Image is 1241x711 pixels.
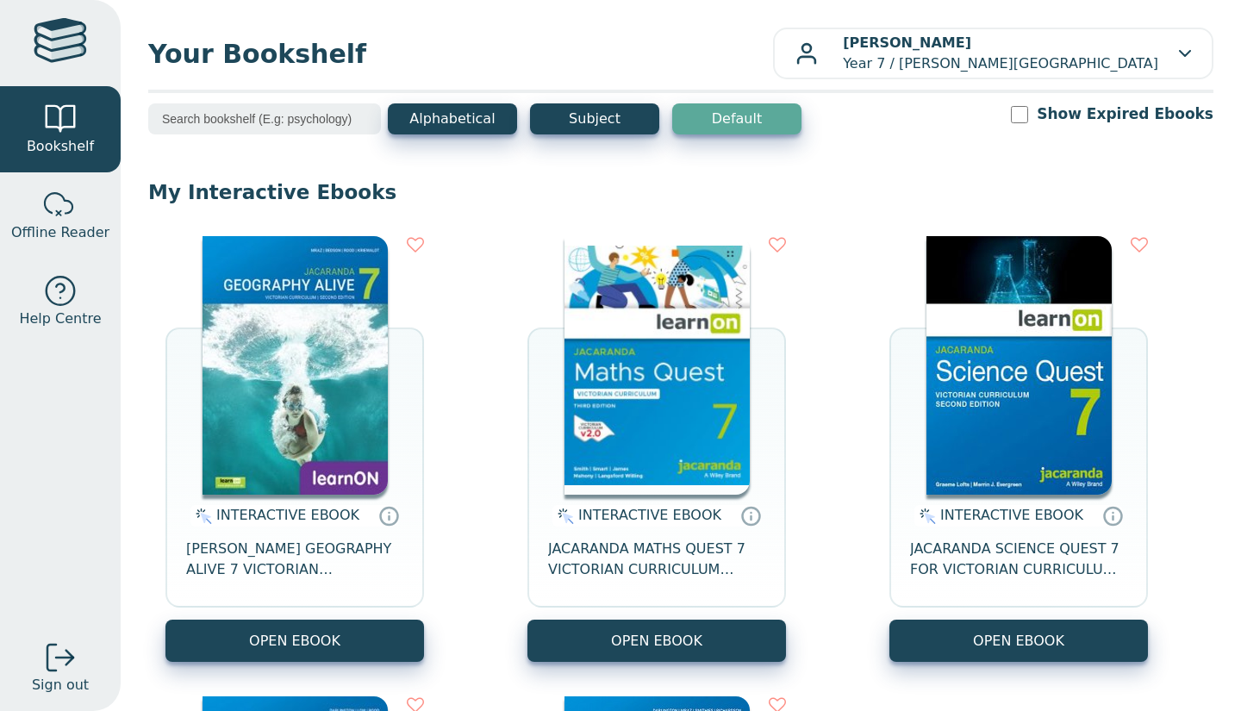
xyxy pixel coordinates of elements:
[388,103,517,134] button: Alphabetical
[548,539,765,580] span: JACARANDA MATHS QUEST 7 VICTORIAN CURRICULUM LEARNON EBOOK 3E
[19,309,101,329] span: Help Centre
[378,505,399,526] a: Interactive eBooks are accessed online via the publisher’s portal. They contain interactive resou...
[32,675,89,695] span: Sign out
[940,507,1083,523] span: INTERACTIVE EBOOK
[527,620,786,662] button: OPEN EBOOK
[190,506,212,527] img: interactive.svg
[148,34,773,73] span: Your Bookshelf
[216,507,359,523] span: INTERACTIVE EBOOK
[530,103,659,134] button: Subject
[926,236,1112,495] img: 329c5ec2-5188-ea11-a992-0272d098c78b.jpg
[740,505,761,526] a: Interactive eBooks are accessed online via the publisher’s portal. They contain interactive resou...
[552,506,574,527] img: interactive.svg
[773,28,1213,79] button: [PERSON_NAME]Year 7 / [PERSON_NAME][GEOGRAPHIC_DATA]
[672,103,801,134] button: Default
[148,103,381,134] input: Search bookshelf (E.g: psychology)
[27,136,94,157] span: Bookshelf
[889,620,1148,662] button: OPEN EBOOK
[843,34,971,51] b: [PERSON_NAME]
[186,539,403,580] span: [PERSON_NAME] GEOGRAPHY ALIVE 7 VICTORIAN CURRICULUM LEARNON EBOOK 2E
[203,236,388,495] img: cc9fd0c4-7e91-e911-a97e-0272d098c78b.jpg
[910,539,1127,580] span: JACARANDA SCIENCE QUEST 7 FOR VICTORIAN CURRICULUM LEARNON 2E EBOOK
[1037,103,1213,125] label: Show Expired Ebooks
[843,33,1158,74] p: Year 7 / [PERSON_NAME][GEOGRAPHIC_DATA]
[148,179,1213,205] p: My Interactive Ebooks
[564,236,750,495] img: b87b3e28-4171-4aeb-a345-7fa4fe4e6e25.jpg
[1102,505,1123,526] a: Interactive eBooks are accessed online via the publisher’s portal. They contain interactive resou...
[165,620,424,662] button: OPEN EBOOK
[914,506,936,527] img: interactive.svg
[578,507,721,523] span: INTERACTIVE EBOOK
[11,222,109,243] span: Offline Reader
